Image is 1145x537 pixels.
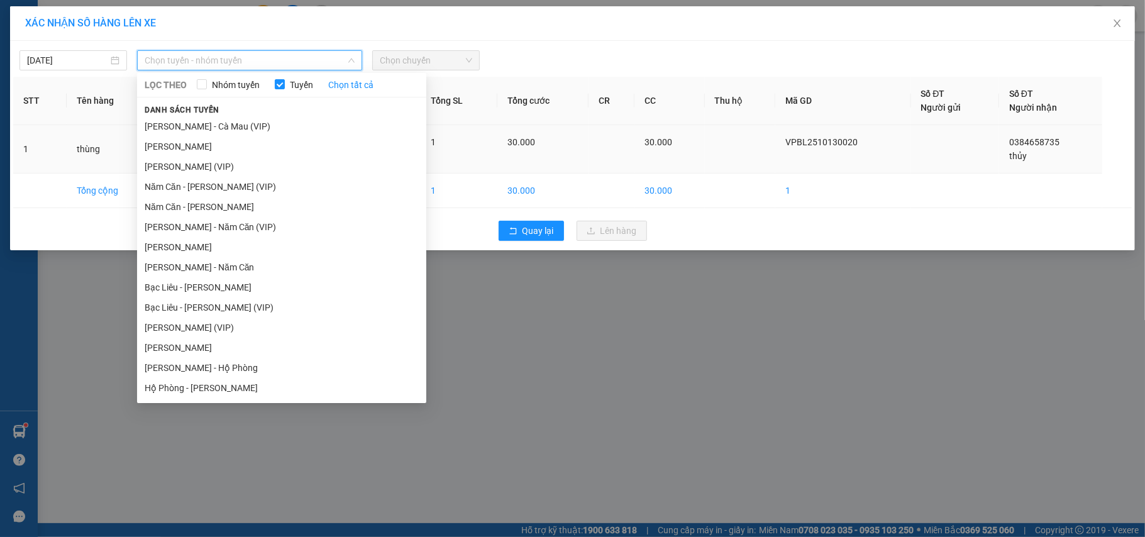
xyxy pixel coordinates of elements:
[67,174,157,208] td: Tổng cộng
[577,221,647,241] button: uploadLên hàng
[497,77,589,125] th: Tổng cước
[328,78,373,92] a: Chọn tất cả
[775,174,910,208] td: 1
[499,221,564,241] button: rollbackQuay lại
[137,136,426,157] li: [PERSON_NAME]
[13,77,67,125] th: STT
[431,137,436,147] span: 1
[137,257,426,277] li: [PERSON_NAME] - Năm Căn
[1009,137,1059,147] span: 0384658735
[118,47,526,62] li: Hotline: 02839552959
[137,277,426,297] li: Bạc Liêu - [PERSON_NAME]
[634,77,704,125] th: CC
[137,217,426,237] li: [PERSON_NAME] - Năm Căn (VIP)
[775,77,910,125] th: Mã GD
[634,174,704,208] td: 30.000
[27,53,108,67] input: 13/10/2025
[421,174,498,208] td: 1
[137,338,426,358] li: [PERSON_NAME]
[25,17,156,29] span: XÁC NHẬN SỐ HÀNG LÊN XE
[137,116,426,136] li: [PERSON_NAME] - Cà Mau (VIP)
[1009,151,1027,161] span: thủy
[137,177,426,197] li: Năm Căn - [PERSON_NAME] (VIP)
[137,378,426,398] li: Hộ Phòng - [PERSON_NAME]
[921,89,945,99] span: Số ĐT
[145,51,355,70] span: Chọn tuyến - nhóm tuyến
[118,31,526,47] li: 26 Phó Cơ Điều, Phường 12
[523,224,554,238] span: Quay lại
[380,51,472,70] span: Chọn chuyến
[67,125,157,174] td: thùng
[16,16,79,79] img: logo.jpg
[67,77,157,125] th: Tên hàng
[137,157,426,177] li: [PERSON_NAME] (VIP)
[207,78,265,92] span: Nhóm tuyến
[644,137,672,147] span: 30.000
[705,77,776,125] th: Thu hộ
[1112,18,1122,28] span: close
[348,57,355,64] span: down
[137,358,426,378] li: [PERSON_NAME] - Hộ Phòng
[1009,102,1057,113] span: Người nhận
[497,174,589,208] td: 30.000
[421,77,498,125] th: Tổng SL
[137,237,426,257] li: [PERSON_NAME]
[1009,89,1033,99] span: Số ĐT
[137,318,426,338] li: [PERSON_NAME] (VIP)
[285,78,318,92] span: Tuyến
[137,297,426,318] li: Bạc Liêu - [PERSON_NAME] (VIP)
[785,137,858,147] span: VPBL2510130020
[13,125,67,174] td: 1
[589,77,634,125] th: CR
[137,197,426,217] li: Năm Căn - [PERSON_NAME]
[921,102,961,113] span: Người gửi
[137,104,227,116] span: Danh sách tuyến
[509,226,517,236] span: rollback
[16,91,219,112] b: GỬI : VP [PERSON_NAME]
[145,78,187,92] span: LỌC THEO
[507,137,535,147] span: 30.000
[1100,6,1135,42] button: Close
